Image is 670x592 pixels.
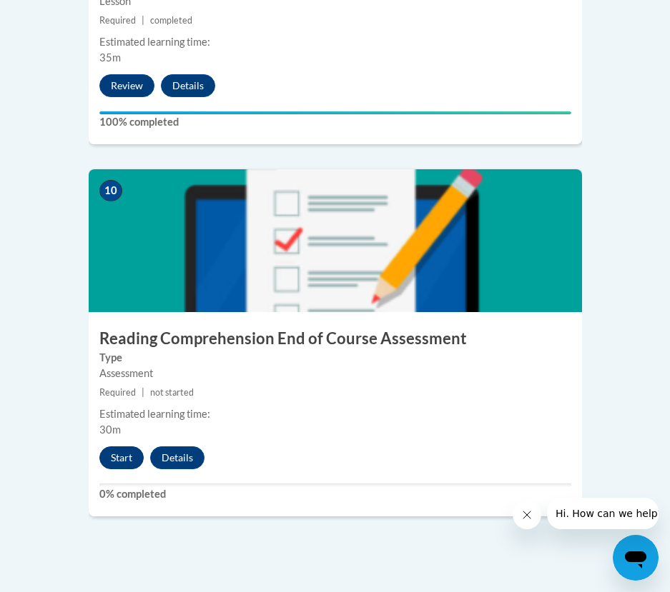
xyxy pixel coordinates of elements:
[150,15,192,26] span: completed
[142,387,144,398] span: |
[150,387,194,398] span: not started
[99,51,121,64] span: 35m
[99,486,571,502] label: 0% completed
[99,366,571,381] div: Assessment
[9,10,116,21] span: Hi. How can we help?
[99,387,136,398] span: Required
[99,74,154,97] button: Review
[99,180,122,201] span: 10
[99,34,571,50] div: Estimated learning time:
[89,169,582,312] img: Course Image
[89,328,582,350] h3: Reading Comprehension End of Course Assessment
[99,446,144,469] button: Start
[613,535,659,581] iframe: Button to launch messaging window
[547,498,659,529] iframe: Message from company
[513,501,541,529] iframe: Close message
[99,423,121,436] span: 30m
[142,15,144,26] span: |
[150,446,205,469] button: Details
[161,74,215,97] button: Details
[99,350,571,366] label: Type
[99,15,136,26] span: Required
[99,114,571,130] label: 100% completed
[99,406,571,422] div: Estimated learning time:
[99,111,571,114] div: Your progress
